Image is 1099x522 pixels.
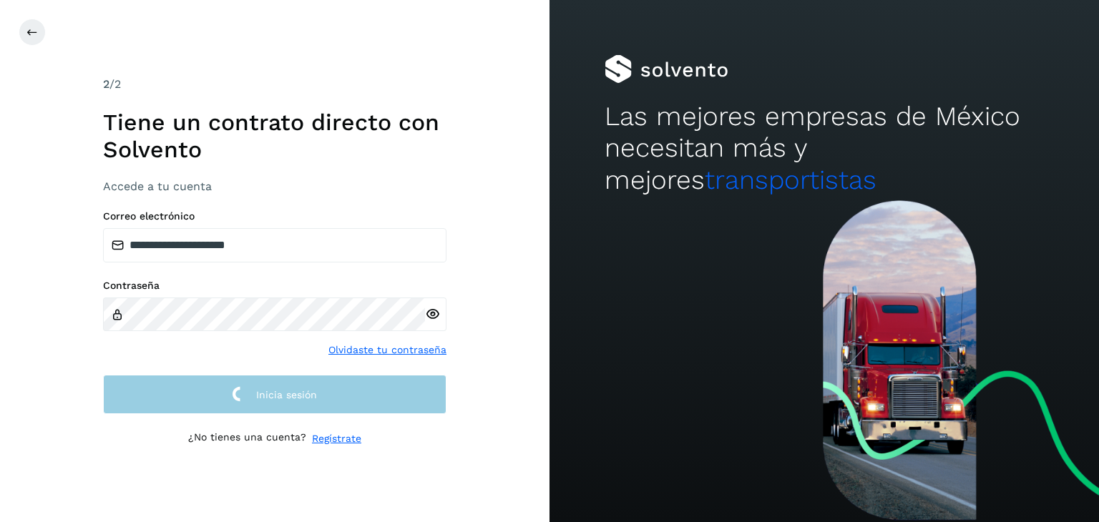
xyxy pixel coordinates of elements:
label: Contraseña [103,280,446,292]
span: Inicia sesión [256,390,317,400]
h2: Las mejores empresas de México necesitan más y mejores [605,101,1044,196]
span: 2 [103,77,109,91]
h1: Tiene un contrato directo con Solvento [103,109,446,164]
p: ¿No tienes una cuenta? [188,431,306,446]
button: Inicia sesión [103,375,446,414]
a: Regístrate [312,431,361,446]
label: Correo electrónico [103,210,446,222]
div: /2 [103,76,446,93]
span: transportistas [705,164,876,195]
a: Olvidaste tu contraseña [328,343,446,358]
h3: Accede a tu cuenta [103,179,446,193]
